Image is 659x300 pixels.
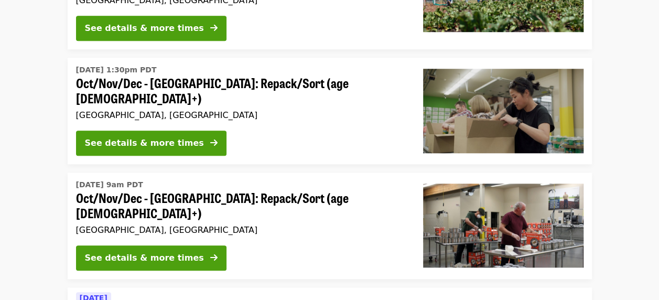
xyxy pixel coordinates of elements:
span: Oct/Nov/Dec - [GEOGRAPHIC_DATA]: Repack/Sort (age [DEMOGRAPHIC_DATA]+) [76,76,406,106]
div: See details & more times [85,22,204,35]
div: See details & more times [85,252,204,264]
span: Oct/Nov/Dec - [GEOGRAPHIC_DATA]: Repack/Sort (age [DEMOGRAPHIC_DATA]+) [76,190,406,221]
img: Oct/Nov/Dec - Portland: Repack/Sort (age 16+) organized by Oregon Food Bank [423,184,584,267]
a: See details for "Oct/Nov/Dec - Portland: Repack/Sort (age 16+)" [68,173,592,279]
img: Oct/Nov/Dec - Portland: Repack/Sort (age 8+) organized by Oregon Food Bank [423,69,584,153]
button: See details & more times [76,245,226,271]
time: [DATE] 1:30pm PDT [76,65,157,76]
a: See details for "Oct/Nov/Dec - Portland: Repack/Sort (age 8+)" [68,58,592,164]
time: [DATE] 9am PDT [76,179,143,190]
button: See details & more times [76,131,226,156]
div: See details & more times [85,137,204,149]
button: See details & more times [76,16,226,41]
i: arrow-right icon [210,23,218,33]
i: arrow-right icon [210,138,218,148]
div: [GEOGRAPHIC_DATA], [GEOGRAPHIC_DATA] [76,225,406,235]
i: arrow-right icon [210,253,218,263]
div: [GEOGRAPHIC_DATA], [GEOGRAPHIC_DATA] [76,110,406,120]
